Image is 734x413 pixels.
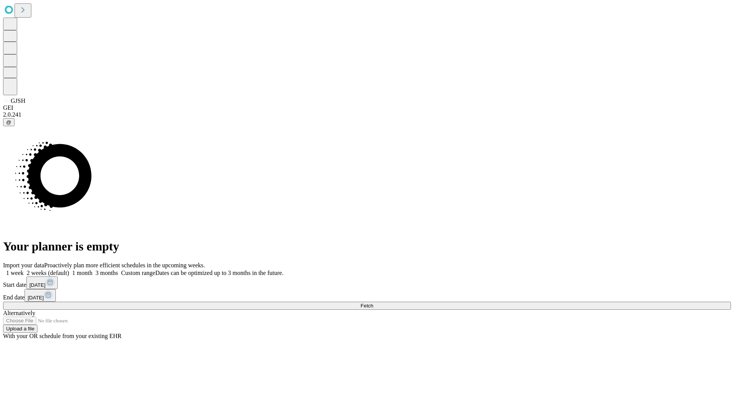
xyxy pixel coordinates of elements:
span: GJSH [11,98,25,104]
span: Custom range [121,270,155,276]
button: @ [3,118,15,126]
div: 2.0.241 [3,111,731,118]
button: [DATE] [24,289,56,302]
span: [DATE] [29,282,45,288]
button: Upload a file [3,325,37,333]
span: Import your data [3,262,44,268]
span: Fetch [361,303,373,309]
button: Fetch [3,302,731,310]
span: With your OR schedule from your existing EHR [3,333,122,339]
span: 1 week [6,270,24,276]
button: [DATE] [26,276,58,289]
span: [DATE] [28,295,44,301]
h1: Your planner is empty [3,239,731,254]
span: 2 weeks (default) [27,270,69,276]
span: 3 months [96,270,118,276]
span: @ [6,119,11,125]
div: End date [3,289,731,302]
div: Start date [3,276,731,289]
span: Dates can be optimized up to 3 months in the future. [155,270,283,276]
span: Alternatively [3,310,35,316]
div: GEI [3,104,731,111]
span: Proactively plan more efficient schedules in the upcoming weeks. [44,262,205,268]
span: 1 month [72,270,93,276]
